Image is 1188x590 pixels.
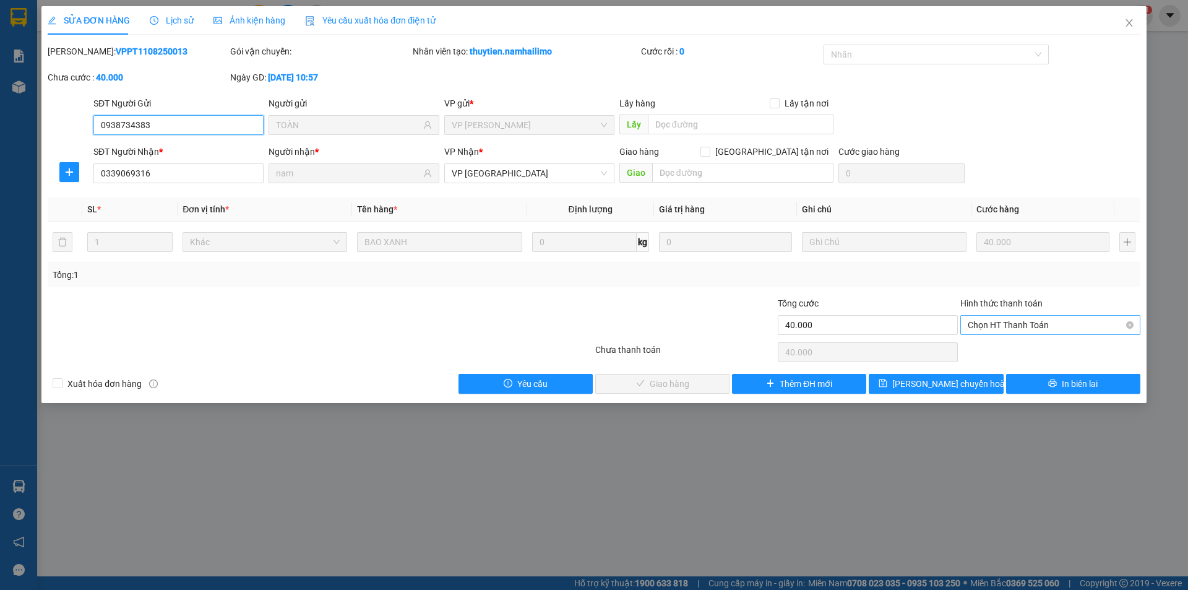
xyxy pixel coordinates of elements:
[213,15,285,25] span: Ảnh kiện hàng
[190,233,340,251] span: Khác
[517,377,548,391] span: Yêu cầu
[305,16,315,26] img: icon
[269,97,439,110] div: Người gửi
[780,97,833,110] span: Lấy tận nơi
[93,97,264,110] div: SĐT Người Gửi
[838,147,900,157] label: Cước giao hàng
[838,163,965,183] input: Cước giao hàng
[797,197,971,222] th: Ghi chú
[1062,377,1098,391] span: In biên lai
[62,377,147,391] span: Xuất hóa đơn hàng
[276,167,420,180] input: Tên người nhận
[1126,321,1134,329] span: close-circle
[976,204,1019,214] span: Cước hàng
[213,16,222,25] span: picture
[569,204,613,214] span: Định lượng
[619,98,655,108] span: Lấy hàng
[619,115,648,134] span: Lấy
[357,204,397,214] span: Tên hàng
[1006,374,1140,394] button: printerIn biên lai
[444,97,614,110] div: VP gửi
[594,343,777,365] div: Chưa thanh toán
[732,374,866,394] button: plusThêm ĐH mới
[766,379,775,389] span: plus
[869,374,1003,394] button: save[PERSON_NAME] chuyển hoàn
[48,15,130,25] span: SỬA ĐƠN HÀNG
[60,167,79,177] span: plus
[87,204,97,214] span: SL
[892,377,1010,391] span: [PERSON_NAME] chuyển hoàn
[976,232,1109,252] input: 0
[504,379,512,389] span: exclamation-circle
[116,46,187,56] b: VPPT1108250013
[1048,379,1057,389] span: printer
[149,380,158,388] span: info-circle
[652,163,833,183] input: Dọc đường
[458,374,593,394] button: exclamation-circleYêu cầu
[48,45,228,58] div: [PERSON_NAME]:
[48,71,228,84] div: Chưa cước :
[595,374,730,394] button: checkGiao hàng
[423,169,432,178] span: user
[268,72,318,82] b: [DATE] 10:57
[305,15,436,25] span: Yêu cầu xuất hóa đơn điện tử
[53,268,458,282] div: Tổng: 1
[659,232,792,252] input: 0
[269,145,439,158] div: Người nhận
[150,16,158,25] span: clock-circle
[960,298,1043,308] label: Hình thức thanh toán
[1112,6,1147,41] button: Close
[96,72,123,82] b: 40.000
[679,46,684,56] b: 0
[1124,18,1134,28] span: close
[780,377,832,391] span: Thêm ĐH mới
[230,71,410,84] div: Ngày GD:
[59,162,79,182] button: plus
[637,232,649,252] span: kg
[470,46,552,56] b: thuytien.namhailimo
[648,115,833,134] input: Dọc đường
[641,45,821,58] div: Cước rồi :
[357,232,522,252] input: VD: Bàn, Ghế
[452,164,607,183] span: VP Nha Trang
[619,147,659,157] span: Giao hàng
[452,116,607,134] span: VP Phan Thiết
[183,204,229,214] span: Đơn vị tính
[413,45,639,58] div: Nhân viên tạo:
[93,145,264,158] div: SĐT Người Nhận
[619,163,652,183] span: Giao
[53,232,72,252] button: delete
[802,232,966,252] input: Ghi Chú
[48,16,56,25] span: edit
[444,147,479,157] span: VP Nhận
[423,121,432,129] span: user
[968,316,1133,334] span: Chọn HT Thanh Toán
[659,204,705,214] span: Giá trị hàng
[778,298,819,308] span: Tổng cước
[710,145,833,158] span: [GEOGRAPHIC_DATA] tận nơi
[1119,232,1135,252] button: plus
[276,118,420,132] input: Tên người gửi
[150,15,194,25] span: Lịch sử
[879,379,887,389] span: save
[230,45,410,58] div: Gói vận chuyển:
